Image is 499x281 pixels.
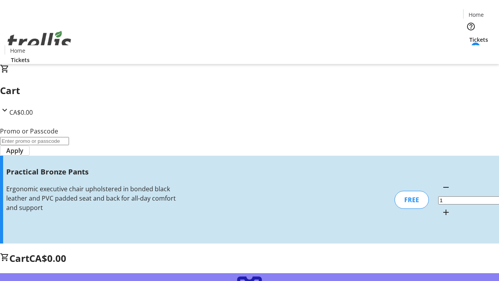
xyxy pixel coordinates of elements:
a: Tickets [5,56,36,64]
button: Cart [463,44,479,59]
span: CA$0.00 [9,108,33,117]
h3: Practical Bronze Pants [6,166,177,177]
span: Tickets [11,56,30,64]
span: Home [10,46,25,55]
a: Tickets [463,36,494,44]
span: Home [469,11,484,19]
button: Increment by one [438,205,454,220]
div: Ergonomic executive chair upholstered in bonded black leather and PVC padded seat and back for al... [6,184,177,212]
button: Decrement by one [438,180,454,195]
img: Orient E2E Organization zxqi6Geyxj's Logo [5,22,74,61]
a: Home [464,11,488,19]
div: FREE [395,191,429,209]
a: Home [5,46,30,55]
span: CA$0.00 [29,252,66,265]
button: Help [463,19,479,34]
span: Apply [6,146,23,155]
span: Tickets [469,36,488,44]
